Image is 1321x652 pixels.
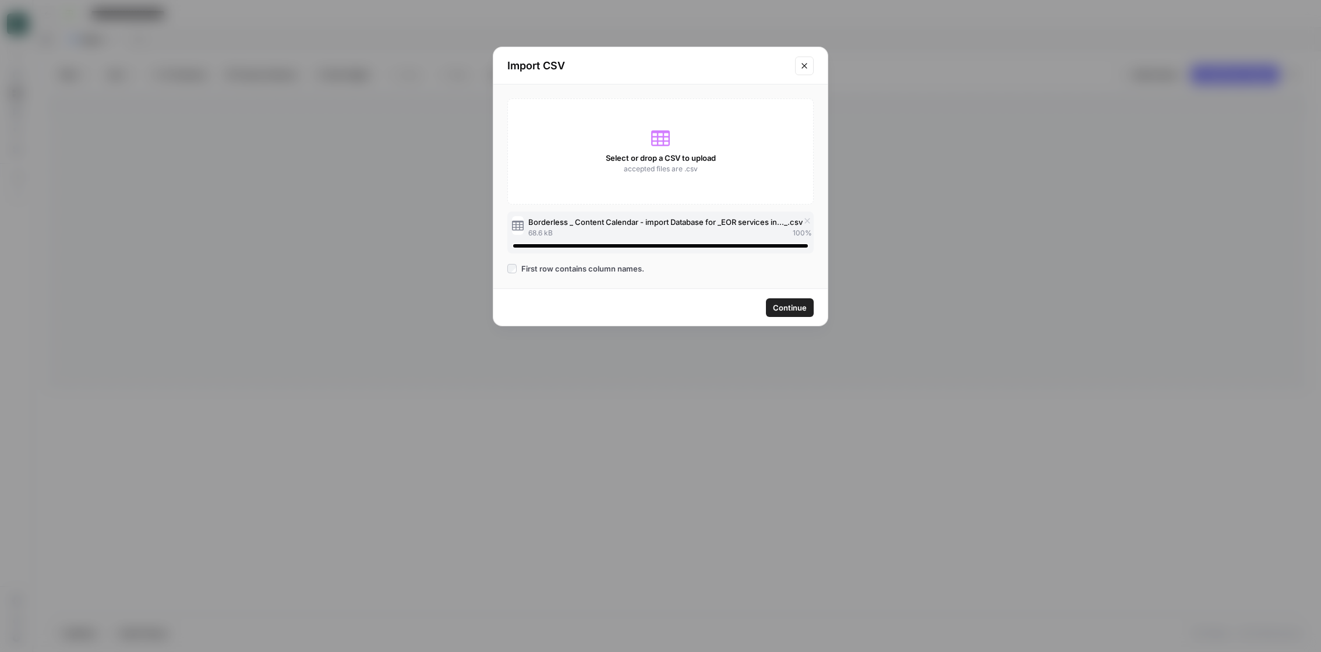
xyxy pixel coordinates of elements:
[528,228,553,238] span: 68.6 kB
[773,302,807,313] span: Continue
[624,164,698,174] span: accepted files are .csv
[528,216,803,228] span: Borderless _ Content Calendar - import Database for _EOR services in..._.csv
[766,298,814,317] button: Continue
[793,228,812,238] span: 100 %
[795,57,814,75] button: Close modal
[507,264,517,273] input: First row contains column names.
[507,58,788,74] h2: Import CSV
[606,152,716,164] span: Select or drop a CSV to upload
[521,263,644,274] span: First row contains column names.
